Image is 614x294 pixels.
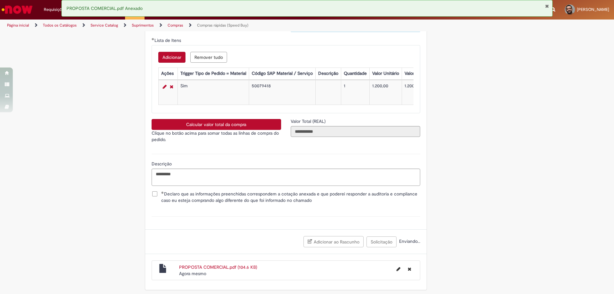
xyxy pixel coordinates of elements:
span: Agora mesmo [179,271,206,276]
span: PROPOSTA COMERCIAL.pdf Anexado [67,5,143,11]
a: PROPOSTA COMERCIAL.pdf (104.6 KB) [179,264,257,270]
th: Descrição [315,68,341,80]
span: Requisições [44,6,66,13]
span: Declaro que as informações preenchidas correspondem a cotação anexada e que poderei responder a a... [161,191,420,203]
td: 1 [341,80,369,105]
th: Trigger Tipo de Pedido = Material [177,68,249,80]
td: 1.200,00 [402,80,443,105]
button: Editar nome de arquivo PROPOSTA COMERCIAL.pdf [393,264,404,274]
button: Fechar Notificação [545,4,549,9]
time: 29/09/2025 14:42:41 [179,271,206,276]
img: ServiceNow [1,3,34,16]
a: Suprimentos [132,23,154,28]
button: Calcular valor total da compra [152,119,281,130]
a: Todos os Catálogos [43,23,77,28]
td: Sim [177,80,249,105]
td: 1.200,00 [369,80,402,105]
th: Ações [158,68,177,80]
a: Compras rápidas (Speed Buy) [197,23,248,28]
button: Remove all rows for Lista de Itens [190,52,227,63]
a: Editar Linha 1 [161,83,168,91]
span: [PERSON_NAME] [577,7,609,12]
th: Quantidade [341,68,369,80]
span: Obrigatório Preenchido [152,38,154,40]
span: Lista de Itens [154,37,182,43]
input: Valor Total (REAL) [291,126,420,137]
span: Obrigatório Preenchido [161,191,164,194]
a: Página inicial [7,23,29,28]
th: Código SAP Material / Serviço [249,68,315,80]
p: Clique no botão acima para somar todas as linhas de compra do pedido. [152,130,281,143]
span: Enviando... [398,238,420,244]
span: Descrição [152,161,173,167]
button: Excluir PROPOSTA COMERCIAL.pdf [404,264,415,274]
a: Remover linha 1 [168,83,175,91]
ul: Trilhas de página [5,20,405,31]
td: 50079418 [249,80,315,105]
th: Valor Total Moeda [402,68,443,80]
th: Valor Unitário [369,68,402,80]
label: Somente leitura - Valor Total (REAL) [291,118,327,124]
a: Compras [168,23,183,28]
textarea: Descrição [152,169,420,186]
button: Add a row for Lista de Itens [158,52,185,63]
a: Service Catalog [91,23,118,28]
